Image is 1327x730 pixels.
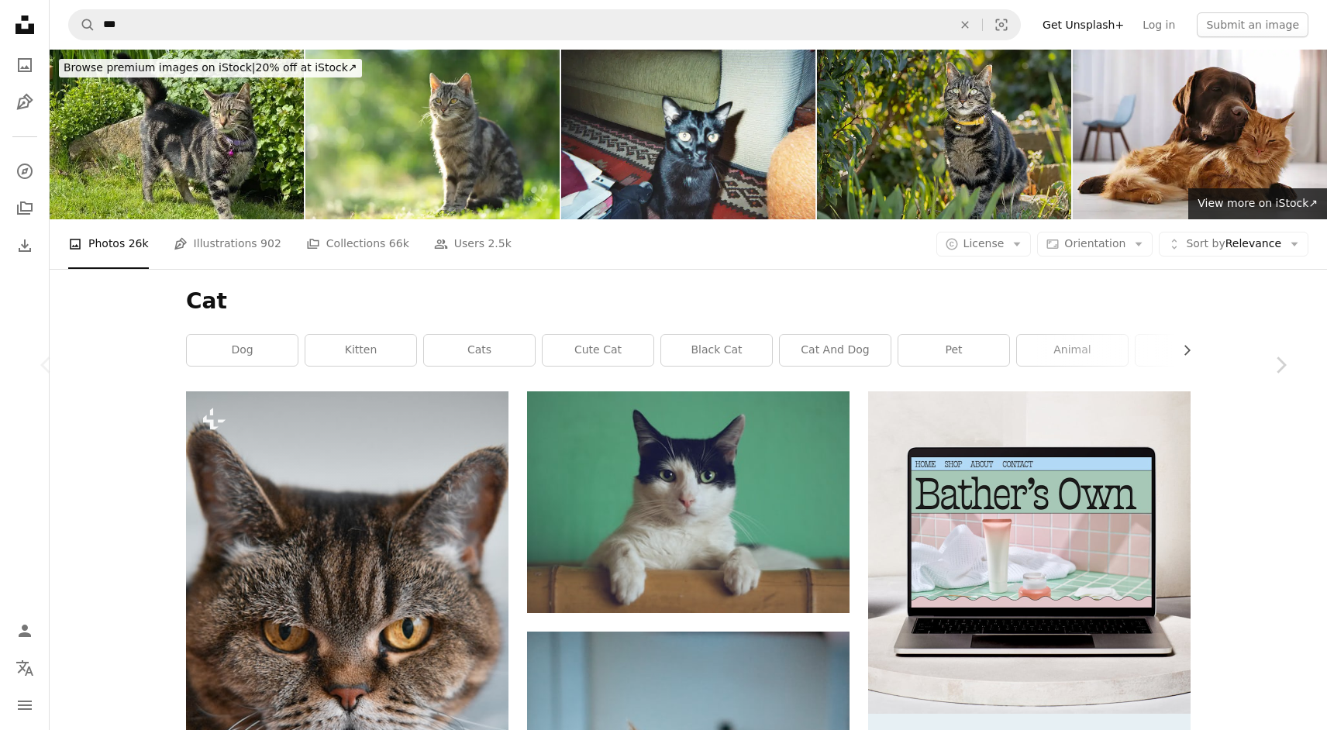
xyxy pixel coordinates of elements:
[9,653,40,684] button: Language
[186,625,508,639] a: a close up of a cat on a bed
[9,615,40,646] a: Log in / Sign up
[1197,12,1308,37] button: Submit an image
[174,219,281,269] a: Illustrations 902
[1198,197,1318,209] span: View more on iStock ↗
[389,235,409,252] span: 66k
[9,87,40,118] a: Illustrations
[306,219,409,269] a: Collections 66k
[1234,291,1327,439] a: Next
[9,50,40,81] a: Photos
[1133,12,1184,37] a: Log in
[561,50,815,219] img: Black cat shot on disposable camera
[1064,237,1125,250] span: Orientation
[434,219,512,269] a: Users 2.5k
[527,391,850,613] img: black and white cat lying on brown bamboo chair inside room
[59,59,362,77] div: 20% off at iStock ↗
[50,50,304,219] img: Cute young tabby cat playing in a garden
[780,335,891,366] a: cat and dog
[1186,236,1281,252] span: Relevance
[186,288,1191,315] h1: Cat
[9,193,40,224] a: Collections
[9,690,40,721] button: Menu
[9,230,40,261] a: Download History
[9,156,40,187] a: Explore
[1173,335,1191,366] button: scroll list to the right
[69,10,95,40] button: Search Unsplash
[50,50,371,87] a: Browse premium images on iStock|20% off at iStock↗
[898,335,1009,366] a: pet
[260,235,281,252] span: 902
[1136,335,1246,366] a: car
[948,10,982,40] button: Clear
[64,61,255,74] span: Browse premium images on iStock |
[1017,335,1128,366] a: animal
[527,494,850,508] a: black and white cat lying on brown bamboo chair inside room
[187,335,298,366] a: dog
[424,335,535,366] a: cats
[868,391,1191,714] img: file-1707883121023-8e3502977149image
[1188,188,1327,219] a: View more on iStock↗
[661,335,772,366] a: black cat
[1073,50,1327,219] img: Affectionate Chocolate Labrador Retriever Hugging Ginger Cat.
[1159,232,1308,257] button: Sort byRelevance
[1033,12,1133,37] a: Get Unsplash+
[963,237,1005,250] span: License
[1037,232,1153,257] button: Orientation
[983,10,1020,40] button: Visual search
[817,50,1071,219] img: Cute young tabby cat sitting in a garden
[305,335,416,366] a: kitten
[68,9,1021,40] form: Find visuals sitewide
[488,235,511,252] span: 2.5k
[1186,237,1225,250] span: Sort by
[543,335,653,366] a: cute cat
[305,50,560,219] img: Cat Sitting In A Field
[936,232,1032,257] button: License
